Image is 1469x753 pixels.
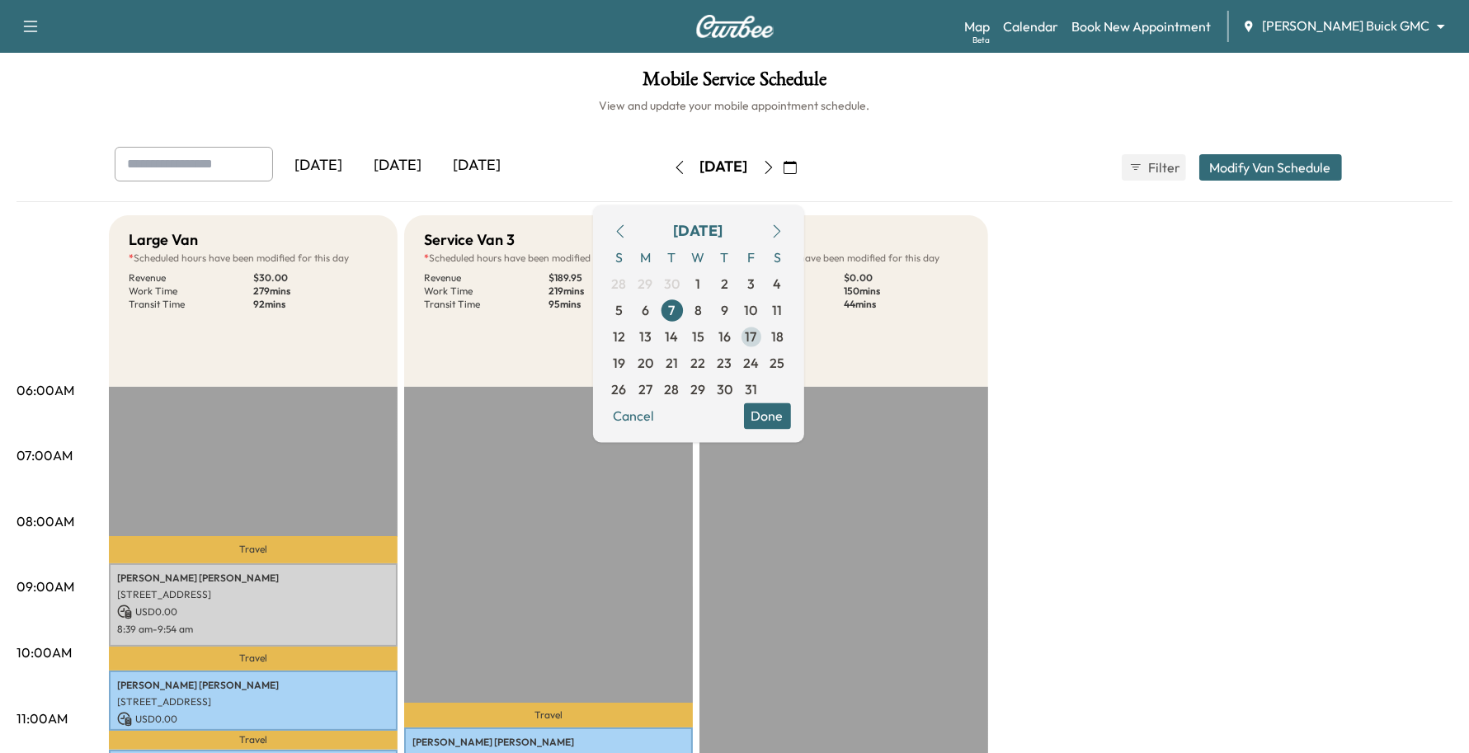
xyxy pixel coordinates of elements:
p: 10:00AM [16,642,72,662]
h1: Mobile Service Schedule [16,69,1453,97]
span: 24 [743,353,759,373]
p: Travel [404,703,693,727]
button: Modify Van Schedule [1199,154,1342,181]
span: M [633,244,659,271]
p: USD 0.00 [117,605,389,619]
span: 26 [612,379,627,399]
p: 150 mins [844,285,968,298]
p: $ 189.95 [549,271,673,285]
span: 10 [745,300,758,320]
h5: Service Van 3 [424,228,515,252]
p: 44 mins [844,298,968,311]
span: 7 [669,300,676,320]
p: 09:00AM [16,577,74,596]
h6: View and update your mobile appointment schedule. [16,97,1453,114]
span: T [659,244,685,271]
button: Done [744,402,791,429]
p: Transit Time [424,298,549,311]
p: 07:00AM [16,445,73,465]
div: [DATE] [359,147,438,185]
p: [STREET_ADDRESS] [117,695,389,708]
p: Transit Time [129,298,253,311]
button: Cancel [606,402,662,429]
p: [PERSON_NAME] [PERSON_NAME] [117,572,389,585]
p: 06:00AM [16,380,74,400]
span: 17 [746,327,757,346]
span: F [738,244,765,271]
span: Filter [1149,158,1179,177]
p: Work Time [129,285,253,298]
span: 5 [615,300,623,320]
span: 20 [638,353,653,373]
span: 16 [718,327,731,346]
p: 219 mins [549,285,673,298]
span: 18 [771,327,784,346]
p: 8:39 am - 9:54 am [117,623,389,636]
span: 3 [747,274,755,294]
p: [STREET_ADDRESS] [117,588,389,601]
span: 19 [613,353,625,373]
p: [PERSON_NAME] [PERSON_NAME] [412,736,685,749]
button: Filter [1122,154,1186,181]
p: Travel [109,731,398,750]
p: 279 mins [253,285,378,298]
h5: Large Van [129,228,198,252]
span: 13 [639,327,652,346]
span: 21 [666,353,678,373]
div: Beta [972,34,990,46]
span: 15 [692,327,704,346]
p: $ 30.00 [253,271,378,285]
span: 28 [612,274,627,294]
div: [DATE] [674,219,723,242]
span: 25 [770,353,785,373]
span: 2 [721,274,728,294]
p: Revenue [424,271,549,285]
span: 29 [691,379,706,399]
span: 12 [613,327,625,346]
p: 95 mins [549,298,673,311]
span: 6 [642,300,649,320]
span: 9 [721,300,728,320]
img: Curbee Logo [695,15,775,38]
p: [PERSON_NAME] [PERSON_NAME] [117,679,389,692]
div: [DATE] [280,147,359,185]
span: 28 [665,379,680,399]
span: S [765,244,791,271]
span: 30 [717,379,732,399]
p: 11:00AM [16,708,68,728]
a: Book New Appointment [1071,16,1211,36]
p: Work Time [424,285,549,298]
span: 1 [696,274,701,294]
span: 29 [638,274,653,294]
p: Scheduled hours have been modified for this day [719,252,968,265]
p: Scheduled hours have been modified for this day [424,252,673,265]
span: W [685,244,712,271]
span: 23 [718,353,732,373]
p: $ 0.00 [844,271,968,285]
div: [DATE] [700,157,748,177]
p: 92 mins [253,298,378,311]
span: 22 [691,353,706,373]
span: 11 [773,300,783,320]
span: 4 [774,274,782,294]
p: Travel [109,647,398,671]
div: [DATE] [438,147,517,185]
span: T [712,244,738,271]
span: 14 [666,327,679,346]
span: 27 [638,379,652,399]
span: 31 [745,379,757,399]
p: 08:00AM [16,511,74,531]
span: S [606,244,633,271]
p: Scheduled hours have been modified for this day [129,252,378,265]
a: Calendar [1003,16,1058,36]
a: MapBeta [964,16,990,36]
span: 8 [694,300,702,320]
span: 30 [664,274,680,294]
p: USD 0.00 [117,712,389,727]
span: [PERSON_NAME] Buick GMC [1262,16,1429,35]
p: Revenue [129,271,253,285]
p: Travel [109,536,398,562]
